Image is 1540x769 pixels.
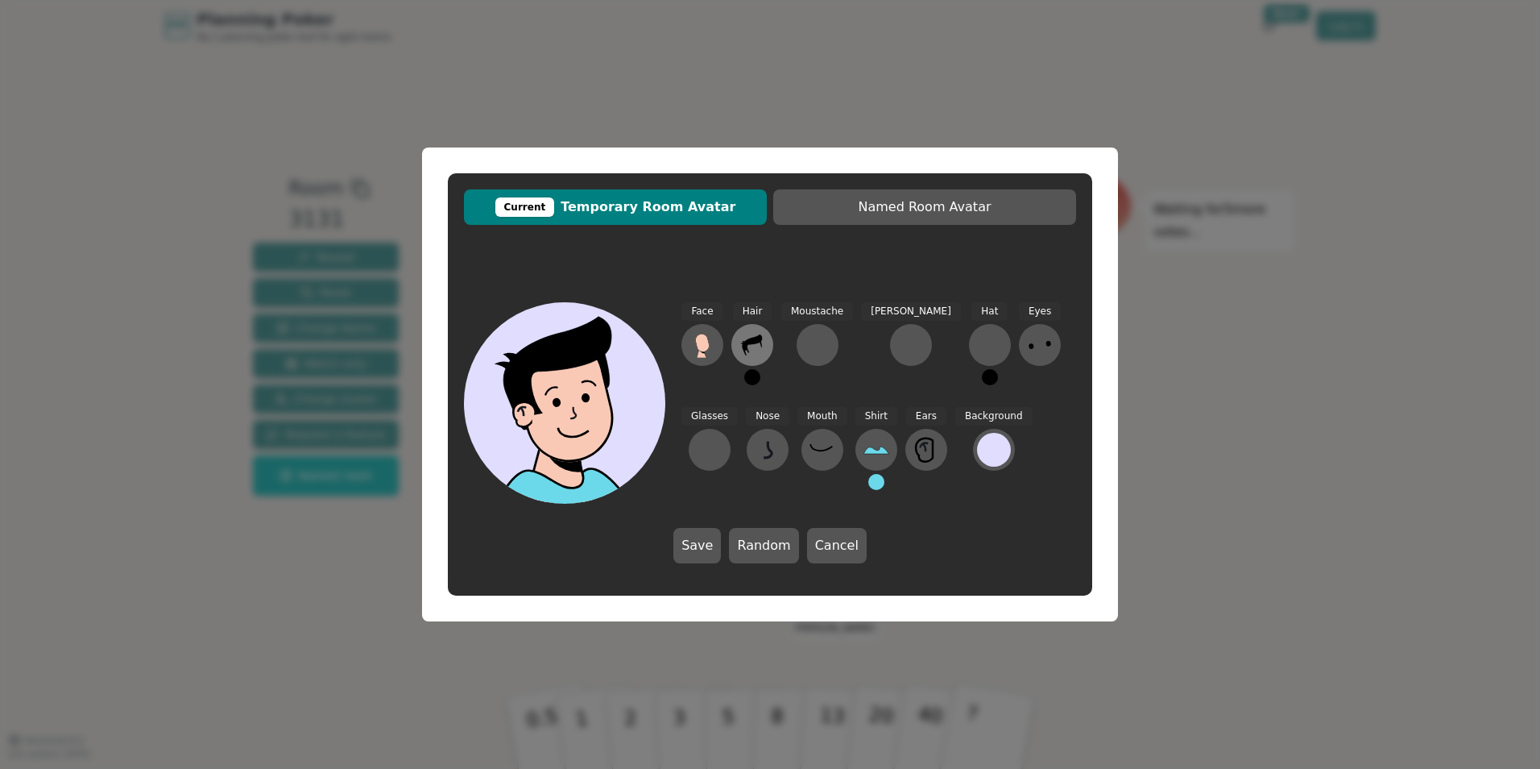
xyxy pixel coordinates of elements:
span: Face [681,302,722,321]
span: Moustache [781,302,853,321]
span: Mouth [797,407,847,426]
span: Background [955,407,1033,426]
span: Eyes [1019,302,1061,321]
span: Glasses [681,407,738,426]
button: Save [673,528,721,563]
span: Named Room Avatar [781,197,1068,217]
span: Ears [906,407,946,426]
span: Temporary Room Avatar [472,197,759,217]
button: CurrentTemporary Room Avatar [464,189,767,225]
span: Hat [971,302,1008,321]
button: Random [729,528,798,563]
button: Named Room Avatar [773,189,1076,225]
div: Current [495,197,555,217]
button: Cancel [807,528,867,563]
span: Hair [733,302,772,321]
span: Shirt [855,407,897,426]
span: Nose [746,407,789,426]
span: [PERSON_NAME] [861,302,961,321]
